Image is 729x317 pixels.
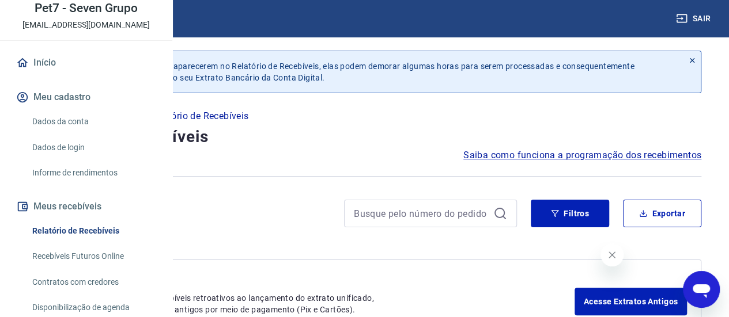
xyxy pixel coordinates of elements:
a: Relatório de Recebíveis [28,219,158,243]
button: Filtros [531,200,609,227]
p: Relatório de Recebíveis [149,109,248,123]
button: Sair [674,8,715,29]
a: Dados de login [28,136,158,159]
button: Meus recebíveis [14,194,158,219]
a: Informe de rendimentos [28,161,158,185]
button: Exportar [623,200,701,227]
a: Acesse Extratos Antigos [575,288,687,315]
a: Saiba como funciona a programação dos recebimentos [463,148,701,162]
p: [EMAIL_ADDRESS][DOMAIN_NAME] [22,19,150,31]
p: Carregando... [28,246,701,259]
p: Para ver lançamentos de recebíveis retroativos ao lançamento do extrato unificado, você pode aces... [58,292,575,315]
p: Após o envio das liquidações aparecerem no Relatório de Recebíveis, elas podem demorar algumas ho... [62,60,674,83]
p: Extratos Antigos [58,274,575,288]
p: Pet7 - Seven Grupo [35,2,137,14]
a: Contratos com credores [28,270,158,294]
a: Início [14,50,158,75]
h4: Relatório de Recebíveis [28,125,701,148]
span: Olá! Precisa de ajuda? [7,8,97,17]
a: Dados da conta [28,110,158,133]
button: Meu cadastro [14,85,158,110]
a: Recebíveis Futuros Online [28,245,158,268]
iframe: Fechar mensagem [600,243,624,266]
iframe: Botão para abrir a janela de mensagens [683,271,720,308]
input: Busque pelo número do pedido [354,205,489,222]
